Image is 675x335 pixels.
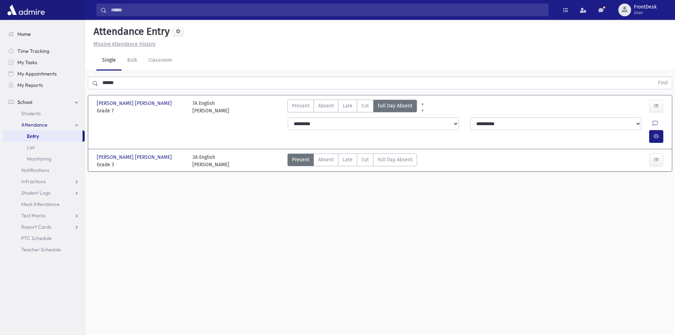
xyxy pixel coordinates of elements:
[287,153,417,168] div: AttTypes
[17,59,37,66] span: My Tasks
[91,26,170,38] h5: Attendance Entry
[143,51,178,71] a: Classroom
[107,4,548,16] input: Search
[3,79,85,91] a: My Reports
[6,3,46,17] img: AdmirePro
[21,122,47,128] span: Attendance
[654,77,672,89] button: Find
[378,156,412,163] span: Full Day Absent
[3,164,85,176] a: Notifications
[192,100,229,115] div: 7A English [PERSON_NAME]
[3,119,85,130] a: Attendance
[21,224,51,230] span: Report Cards
[361,102,369,110] span: Cut
[634,4,657,10] span: FrontDesk
[3,210,85,221] a: Test Marks
[97,100,173,107] span: [PERSON_NAME] [PERSON_NAME]
[21,201,60,207] span: Meal Attendance
[3,244,85,255] a: Teacher Schedule
[3,153,85,164] a: Monitoring
[292,156,309,163] span: Present
[3,176,85,187] a: Infractions
[192,153,229,168] div: 3A English [PERSON_NAME]
[21,110,41,117] span: Students
[21,178,46,185] span: Infractions
[343,156,353,163] span: Late
[3,199,85,210] a: Meal Attendance
[17,48,49,54] span: Time Tracking
[343,102,353,110] span: Late
[97,107,185,115] span: Grade 7
[27,133,39,139] span: Entry
[318,102,334,110] span: Absent
[3,45,85,57] a: Time Tracking
[27,156,51,162] span: Monitoring
[27,144,35,151] span: List
[378,102,412,110] span: Full Day Absent
[634,10,657,16] span: User
[122,51,143,71] a: Bulk
[21,246,61,253] span: Teacher Schedule
[287,100,417,115] div: AttTypes
[3,130,83,142] a: Entry
[3,221,85,233] a: Report Cards
[17,99,32,105] span: School
[94,41,156,47] u: Missing Attendance History
[17,71,57,77] span: My Appointments
[3,57,85,68] a: My Tasks
[97,153,173,161] span: [PERSON_NAME] [PERSON_NAME]
[21,212,45,219] span: Test Marks
[21,167,49,173] span: Notifications
[3,233,85,244] a: PTC Schedule
[3,96,85,108] a: School
[318,156,334,163] span: Absent
[361,156,369,163] span: Cut
[17,31,31,37] span: Home
[3,142,85,153] a: List
[17,82,43,88] span: My Reports
[3,68,85,79] a: My Appointments
[21,235,52,241] span: PTC Schedule
[3,187,85,199] a: Student Logs
[292,102,309,110] span: Present
[91,41,156,47] a: Missing Attendance History
[97,161,185,168] span: Grade 3
[21,190,50,196] span: Student Logs
[3,28,85,40] a: Home
[3,108,85,119] a: Students
[96,51,122,71] a: Single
